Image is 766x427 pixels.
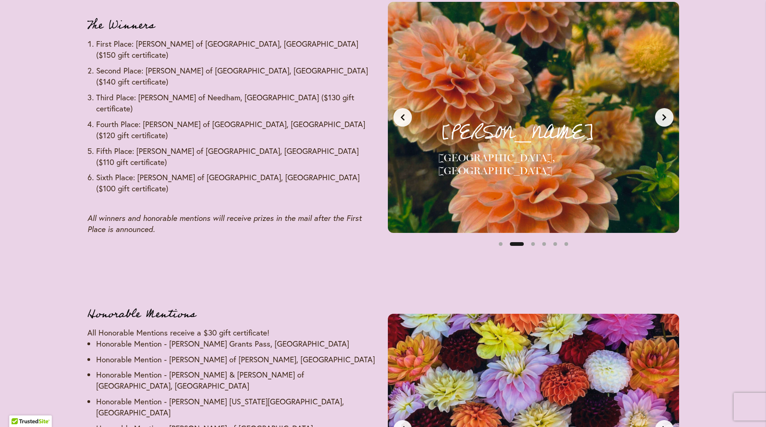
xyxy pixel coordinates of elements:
li: First Place: [PERSON_NAME] of [GEOGRAPHIC_DATA], [GEOGRAPHIC_DATA] ($150 gift certificate) [96,38,379,61]
li: Fourth Place: [PERSON_NAME] of [GEOGRAPHIC_DATA], [GEOGRAPHIC_DATA] ($120 gift certificate) [96,119,379,141]
p: All Honorable Mentions receive a $30 gift certificate! [87,327,379,338]
li: Fifth Place: [PERSON_NAME] of [GEOGRAPHIC_DATA], [GEOGRAPHIC_DATA] ($110 gift certificate) [96,146,379,168]
li: Honorable Mention - [PERSON_NAME] Grants Pass, [GEOGRAPHIC_DATA] [96,338,379,349]
h3: Honorable Mentions [87,305,379,323]
em: All winners and honorable mentions will receive prizes in the mail after the First Place is annou... [87,213,362,234]
li: Honorable Mention - [PERSON_NAME] & [PERSON_NAME] of [GEOGRAPHIC_DATA], [GEOGRAPHIC_DATA] [96,369,379,391]
button: Previous slide [393,108,412,127]
button: Slide 6 [561,238,572,250]
li: Sixth Place: [PERSON_NAME] of [GEOGRAPHIC_DATA], [GEOGRAPHIC_DATA] ($100 gift certificate) [96,172,379,194]
button: Slide 1 [495,238,506,250]
button: Slide 2 [510,238,524,250]
button: Next slide [655,108,674,127]
h3: The Winners [87,16,379,35]
button: Slide 3 [527,238,539,250]
button: Slide 4 [539,238,550,250]
h4: [GEOGRAPHIC_DATA], [GEOGRAPHIC_DATA] [438,152,659,177]
li: Honorable Mention - [PERSON_NAME] of [PERSON_NAME], [GEOGRAPHIC_DATA] [96,354,379,365]
button: Slide 5 [550,238,561,250]
p: [PERSON_NAME] [438,117,659,148]
li: Third Place: [PERSON_NAME] of Needham, [GEOGRAPHIC_DATA] ($130 gift certificate) [96,92,379,114]
li: Second Place: [PERSON_NAME] of [GEOGRAPHIC_DATA], [GEOGRAPHIC_DATA] ($140 gift certificate) [96,65,379,87]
